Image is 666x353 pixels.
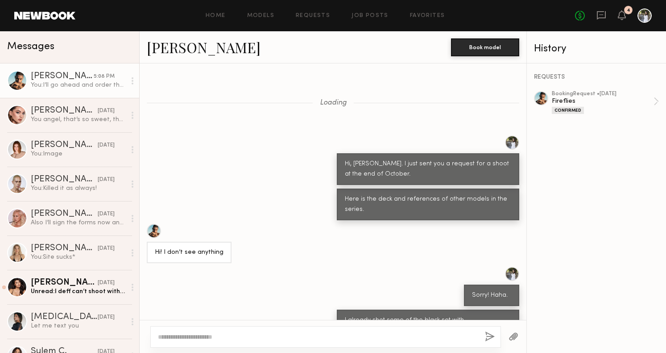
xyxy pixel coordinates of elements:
div: Also I’ll sign the forms now and u get up so early! [31,219,126,227]
div: You: Killed it as always! [31,184,126,193]
a: Models [247,13,274,19]
div: Fireflies [552,97,654,105]
div: [DATE] [98,313,115,322]
button: Book model [451,38,519,56]
div: You: Image [31,150,126,158]
div: [PERSON_NAME] [31,175,98,184]
div: [DATE] [98,279,115,287]
div: [DATE] [98,210,115,219]
div: [PERSON_NAME] [31,72,94,81]
span: Loading [320,99,347,107]
div: Sorry! Haha. [472,290,511,301]
div: [PERSON_NAME] [31,141,98,150]
div: [PERSON_NAME] [31,278,98,287]
div: Let me text you [31,322,126,330]
a: Book model [451,43,519,50]
a: Favorites [410,13,445,19]
div: Hi, [PERSON_NAME]. I just sent you a request for a shoot at the end of October. [345,159,511,180]
div: Unread: I deff can’t shoot with a snake [31,287,126,296]
div: Here is the deck and references of other models in the series. [345,194,511,215]
div: [MEDICAL_DATA][PERSON_NAME] [31,313,98,322]
div: You: Site sucks* [31,253,126,261]
div: I already shot some of the black set with [PERSON_NAME] that I will post your photos in conjuncti... [345,315,511,346]
div: [DATE] [98,244,115,253]
div: [PERSON_NAME] [31,106,98,115]
div: booking Request • [DATE] [552,91,654,97]
div: [DATE] [98,107,115,115]
div: [PERSON_NAME] [31,210,98,219]
div: Hi! I don’t see anything [155,248,223,258]
div: [PERSON_NAME] [31,244,98,253]
a: Requests [296,13,330,19]
div: You angel, that’s so sweet, thank you so much! 🤍✨ [31,115,126,124]
div: REQUESTS [534,74,659,80]
div: Confirmed [552,107,584,114]
div: 4 [627,8,630,13]
div: [DATE] [98,141,115,150]
div: You: I’ll go ahead and order the large. I’m entirely too neurotic for fine. Haha [31,81,126,89]
div: 5:08 PM [94,72,115,81]
span: Messages [7,42,54,52]
div: [DATE] [98,176,115,184]
a: Home [206,13,226,19]
a: bookingRequest •[DATE]FirefliesConfirmed [552,91,659,114]
a: Job Posts [352,13,389,19]
div: History [534,44,659,54]
a: [PERSON_NAME] [147,38,261,57]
